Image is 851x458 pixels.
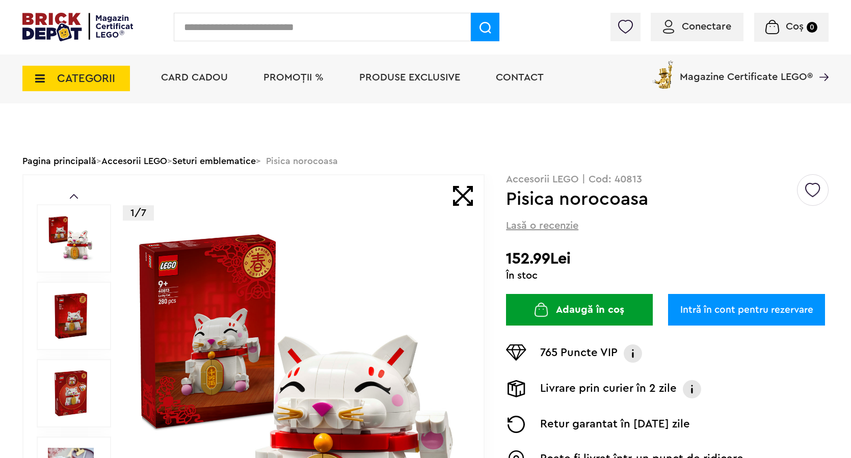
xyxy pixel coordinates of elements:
[623,344,643,363] img: Info VIP
[506,250,829,268] h2: 152.99Lei
[680,59,813,82] span: Magazine Certificate LEGO®
[506,219,578,233] span: Lasă o recenzie
[263,72,324,83] a: PROMOȚII %
[663,21,731,32] a: Conectare
[506,271,829,281] div: În stoc
[682,21,731,32] span: Conectare
[540,344,618,363] p: 765 Puncte VIP
[506,344,526,361] img: Puncte VIP
[48,215,94,261] img: Pisica norocoasa
[682,380,702,398] img: Info livrare prin curier
[540,380,677,398] p: Livrare prin curier în 2 zile
[57,73,115,84] span: CATEGORII
[496,72,544,83] a: Contact
[668,294,825,326] a: Intră în cont pentru rezervare
[506,190,795,208] h1: Pisica norocoasa
[22,156,96,166] a: Pagina principală
[123,205,154,221] p: 1/7
[506,294,653,326] button: Adaugă în coș
[22,148,829,174] div: > > > Pisica norocoasa
[48,293,94,339] img: Pisica norocoasa
[540,416,690,433] p: Retur garantat în [DATE] zile
[172,156,256,166] a: Seturi emblematice
[48,370,94,416] img: Pisica norocoasa LEGO 40813
[813,59,829,69] a: Magazine Certificate LEGO®
[786,21,804,32] span: Coș
[101,156,167,166] a: Accesorii LEGO
[506,416,526,433] img: Returnare
[506,174,829,184] p: Accesorii LEGO | Cod: 40813
[359,72,460,83] a: Produse exclusive
[807,22,817,33] small: 0
[161,72,228,83] a: Card Cadou
[70,194,78,199] a: Prev
[506,380,526,397] img: Livrare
